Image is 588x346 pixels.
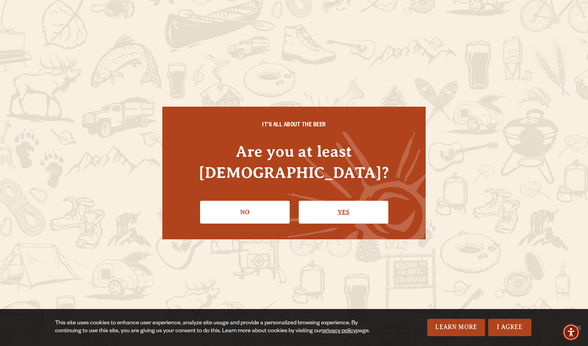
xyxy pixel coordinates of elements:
[299,201,388,224] a: Confirm I'm 21 or older
[178,122,410,130] h6: IT'S ALL ABOUT THE BEER
[562,324,580,341] div: Accessibility Menu
[427,319,485,336] a: Learn More
[178,141,410,183] h4: Are you at least [DEMOGRAPHIC_DATA]?
[322,328,356,335] a: privacy policy
[488,319,531,336] a: I Agree
[200,201,290,224] a: No
[55,320,384,335] div: This site uses cookies to enhance user experience, analyze site usage and provide a personalized ...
